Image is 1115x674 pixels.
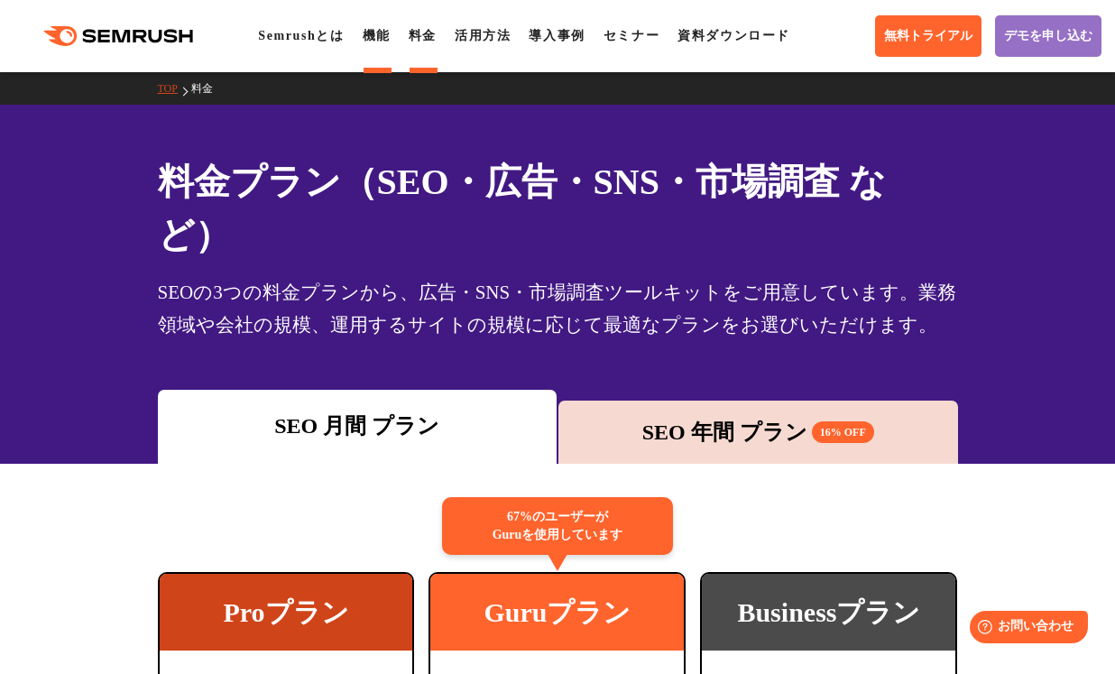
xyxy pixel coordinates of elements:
a: 料金 [409,29,437,42]
div: 67%のユーザーが Guruを使用しています [442,497,673,555]
iframe: Help widget launcher [954,604,1095,654]
span: デモを申し込む [1004,28,1092,44]
span: 16% OFF [812,421,874,443]
a: 導入事例 [529,29,585,42]
a: セミナー [604,29,659,42]
div: Businessプラン [702,574,955,651]
a: 無料トライアル [875,15,981,57]
div: Guruプラン [430,574,684,651]
a: 資料ダウンロード [677,29,790,42]
a: デモを申し込む [995,15,1101,57]
a: Semrushとは [258,29,344,42]
a: 料金 [191,82,226,95]
div: SEO 月間 プラン [167,410,548,442]
h1: 料金プラン（SEO・広告・SNS・市場調査 など） [158,155,958,262]
div: SEO 年間 プラン [567,416,949,448]
a: 機能 [363,29,391,42]
div: SEOの3つの料金プランから、広告・SNS・市場調査ツールキットをご用意しています。業務領域や会社の規模、運用するサイトの規模に応じて最適なプランをお選びいただけます。 [158,276,958,341]
a: TOP [158,82,191,95]
a: 活用方法 [455,29,511,42]
div: Proプラン [160,574,413,651]
span: 無料トライアル [884,28,972,44]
